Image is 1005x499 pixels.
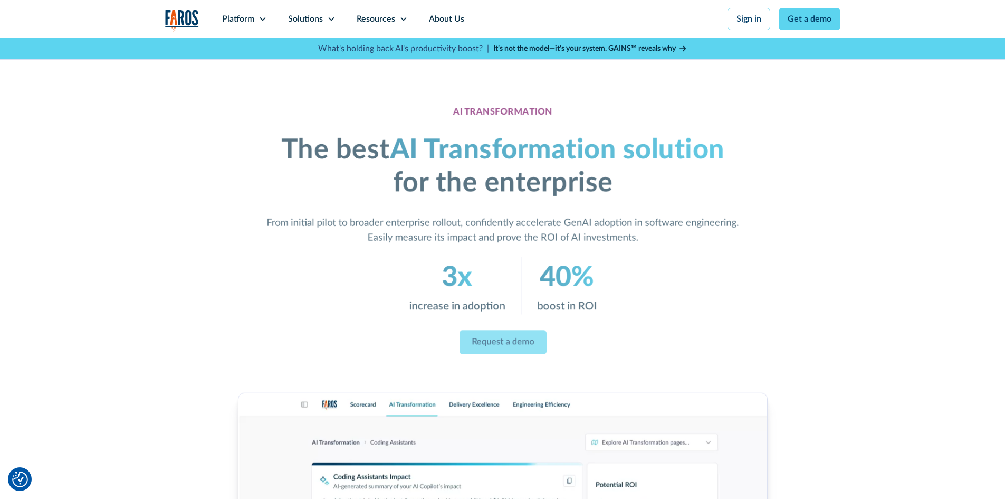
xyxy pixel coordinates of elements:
[779,8,840,30] a: Get a demo
[389,136,724,164] em: AI Transformation solution
[12,472,28,487] img: Revisit consent button
[393,170,612,197] strong: for the enterprise
[222,13,254,25] div: Platform
[442,264,472,291] em: 3x
[409,298,505,315] p: increase in adoption
[165,10,199,31] a: home
[165,10,199,31] img: Logo of the analytics and reporting company Faros.
[12,472,28,487] button: Cookie Settings
[537,298,596,315] p: boost in ROI
[281,136,389,164] strong: The best
[453,107,552,118] div: AI TRANSFORMATION
[357,13,395,25] div: Resources
[266,215,739,245] p: From initial pilot to broader enterprise rollout, confidently accelerate GenAI adoption in softwa...
[728,8,770,30] a: Sign in
[493,45,676,52] strong: It’s not the model—it’s your system. GAINS™ reveals why
[493,43,687,54] a: It’s not the model—it’s your system. GAINS™ reveals why
[288,13,323,25] div: Solutions
[539,264,594,291] em: 40%
[318,42,489,55] p: What's holding back AI's productivity boost? |
[459,331,546,355] a: Request a demo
